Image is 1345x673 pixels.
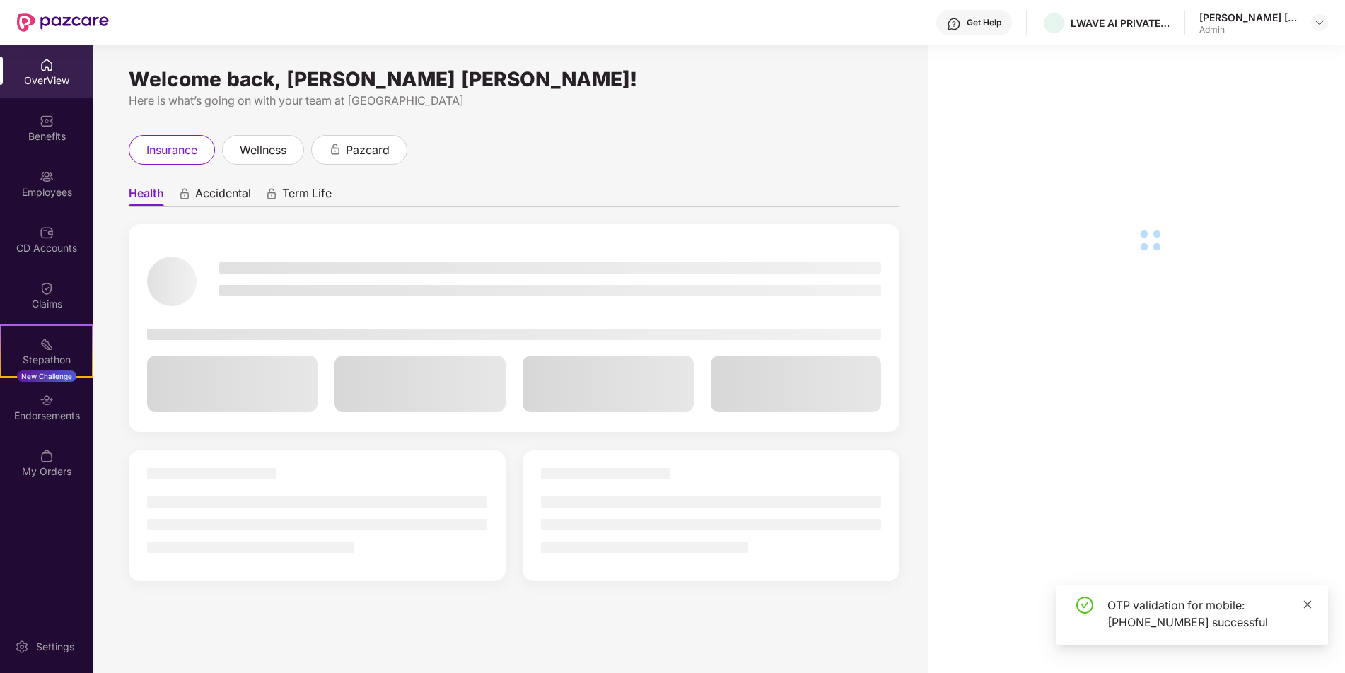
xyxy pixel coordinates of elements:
span: Accidental [195,186,251,206]
img: svg+xml;base64,PHN2ZyBpZD0iRW5kb3JzZW1lbnRzIiB4bWxucz0iaHR0cDovL3d3dy53My5vcmcvMjAwMC9zdmciIHdpZH... [40,393,54,407]
div: Get Help [967,17,1001,28]
img: svg+xml;base64,PHN2ZyBpZD0iSG9tZSIgeG1sbnM9Imh0dHA6Ly93d3cudzMub3JnLzIwMDAvc3ZnIiB3aWR0aD0iMjAiIG... [40,58,54,72]
img: svg+xml;base64,PHN2ZyBpZD0iU2V0dGluZy0yMHgyMCIgeG1sbnM9Imh0dHA6Ly93d3cudzMub3JnLzIwMDAvc3ZnIiB3aW... [15,640,29,654]
span: wellness [240,141,286,159]
div: Stepathon [1,353,92,367]
span: insurance [146,141,197,159]
span: check-circle [1076,597,1093,614]
img: svg+xml;base64,PHN2ZyBpZD0iQmVuZWZpdHMiIHhtbG5zPSJodHRwOi8vd3d3LnczLm9yZy8yMDAwL3N2ZyIgd2lkdGg9Ij... [40,114,54,128]
img: svg+xml;base64,PHN2ZyBpZD0iRW1wbG95ZWVzIiB4bWxucz0iaHR0cDovL3d3dy53My5vcmcvMjAwMC9zdmciIHdpZHRoPS... [40,170,54,184]
span: pazcard [346,141,390,159]
img: svg+xml;base64,PHN2ZyB4bWxucz0iaHR0cDovL3d3dy53My5vcmcvMjAwMC9zdmciIHdpZHRoPSIyMSIgaGVpZ2h0PSIyMC... [40,337,54,351]
div: Settings [32,640,78,654]
div: Welcome back, [PERSON_NAME] [PERSON_NAME]! [129,74,899,85]
img: New Pazcare Logo [17,13,109,32]
img: svg+xml;base64,PHN2ZyBpZD0iQ2xhaW0iIHhtbG5zPSJodHRwOi8vd3d3LnczLm9yZy8yMDAwL3N2ZyIgd2lkdGg9IjIwIi... [40,281,54,295]
span: Term Life [282,186,332,206]
img: svg+xml;base64,PHN2ZyBpZD0iQ0RfQWNjb3VudHMiIGRhdGEtbmFtZT0iQ0QgQWNjb3VudHMiIHhtbG5zPSJodHRwOi8vd3... [40,226,54,240]
div: LWAVE AI PRIVATE LIMITED [1071,16,1170,30]
div: animation [265,187,278,200]
span: Health [129,186,164,206]
div: Here is what’s going on with your team at [GEOGRAPHIC_DATA] [129,92,899,110]
img: svg+xml;base64,PHN2ZyBpZD0iSGVscC0zMngzMiIgeG1sbnM9Imh0dHA6Ly93d3cudzMub3JnLzIwMDAvc3ZnIiB3aWR0aD... [947,17,961,31]
img: svg+xml;base64,PHN2ZyBpZD0iTXlfT3JkZXJzIiBkYXRhLW5hbWU9Ik15IE9yZGVycyIgeG1sbnM9Imh0dHA6Ly93d3cudz... [40,449,54,463]
div: [PERSON_NAME] [PERSON_NAME] [1199,11,1298,24]
div: animation [329,143,342,156]
div: New Challenge [17,370,76,382]
div: OTP validation for mobile: [PHONE_NUMBER] successful [1107,597,1311,631]
img: svg+xml;base64,PHN2ZyBpZD0iRHJvcGRvd24tMzJ4MzIiIHhtbG5zPSJodHRwOi8vd3d3LnczLm9yZy8yMDAwL3N2ZyIgd2... [1314,17,1325,28]
span: close [1303,599,1312,609]
div: animation [178,187,191,200]
div: Admin [1199,24,1298,35]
